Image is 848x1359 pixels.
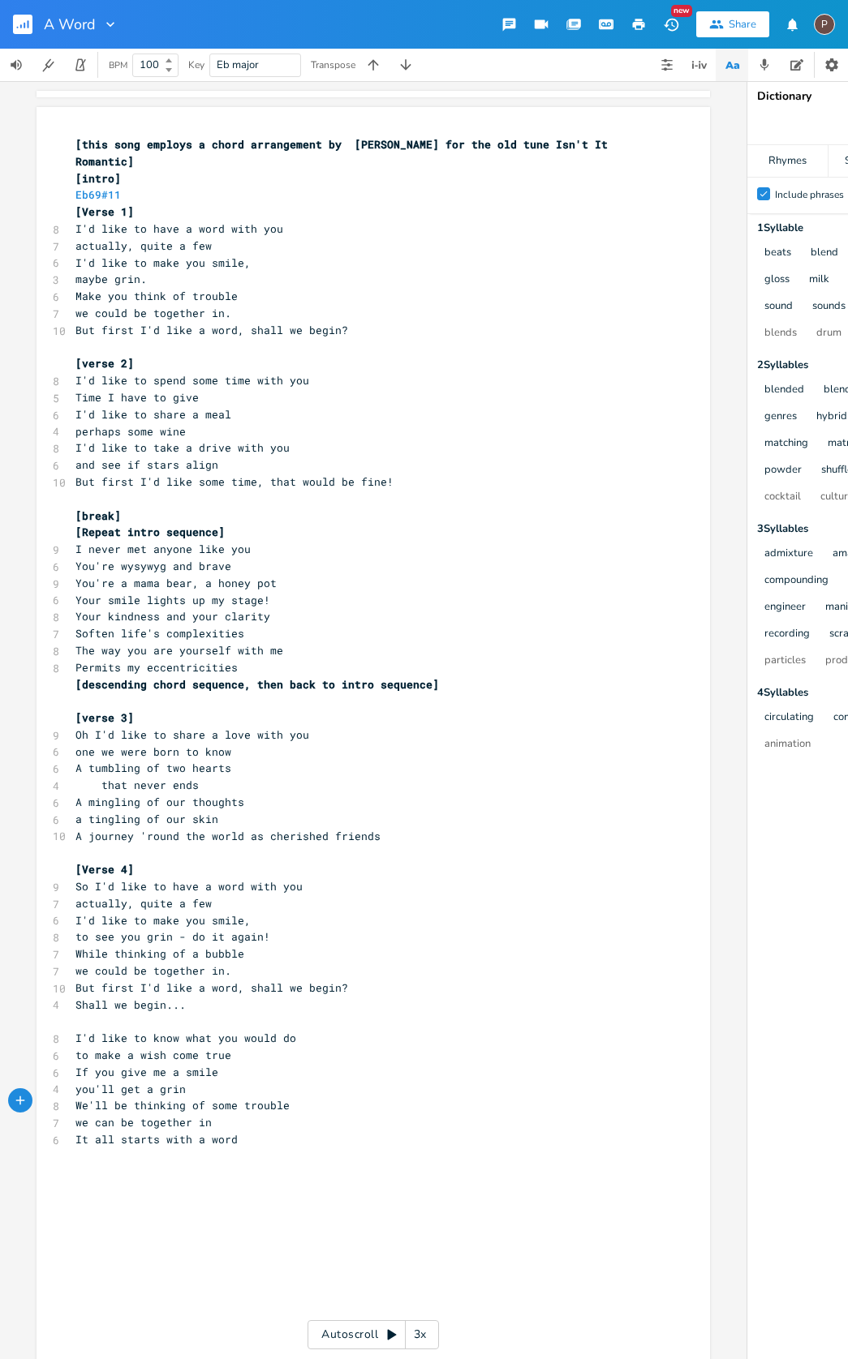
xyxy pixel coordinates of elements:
span: While thinking of a bubble [75,946,244,961]
span: But first I'd like some time, that would be fine! [75,474,394,489]
span: Soften life's complexities [75,626,244,641]
span: You're a mama bear, a honey pot [75,576,277,590]
button: Share [696,11,769,37]
button: engineer [764,601,806,615]
span: Oh I'd like to share a love with you [75,727,309,742]
span: I'd like to spend some time with you [75,373,309,388]
button: animation [764,738,811,752]
span: [Verse 4] [75,862,134,877]
div: Key [188,60,204,70]
span: But first I'd like a word, shall we begin? [75,980,348,995]
span: one we were born to know [75,744,231,759]
span: Make you think of trouble [75,289,238,303]
button: blend [811,247,838,260]
div: Autoscroll [308,1320,439,1349]
span: But first I'd like a word, shall we begin? [75,323,348,337]
span: we can be together in [75,1115,212,1130]
div: Rhymes [747,145,828,178]
span: A Word [44,17,96,32]
button: compounding [764,574,829,588]
span: I'd like to take a drive with you [75,440,290,455]
span: I'd like to know what you would do [75,1031,296,1045]
span: we could be together in. [75,963,231,978]
div: Transpose [311,60,355,70]
span: [this song employs a chord arrangement by [PERSON_NAME] for the old tune Isn't It Romantic] [75,137,614,169]
span: [intro] [75,171,121,186]
div: 3x [406,1320,435,1349]
span: [Verse 1] [75,204,134,219]
button: beats [764,247,791,260]
button: cocktail [764,491,801,504]
span: I'd like to share a meal [75,407,231,422]
div: Share [729,17,756,32]
span: So I'd like to have a word with you [75,879,303,894]
button: drum [816,327,842,341]
button: circulating [764,711,814,725]
span: to see you grin - do it again! [75,929,270,944]
span: Eb major [217,58,259,72]
span: you'll get a grin [75,1082,186,1096]
span: I never met anyone like you [75,542,251,556]
span: If you give me a smile [75,1065,218,1079]
span: A journey 'round the world as cherished friends [75,829,381,843]
span: actually, quite a few [75,238,212,253]
button: blended [764,384,804,397]
button: hybrid [816,410,847,424]
span: You're wysywyg and brave [75,559,231,573]
span: [verse 2] [75,356,134,371]
span: The way you are yourself with me [75,643,283,658]
button: matching [764,437,808,451]
span: maybe grin. [75,272,147,286]
span: Permits my eccentricities [75,660,238,675]
span: I'd like to make you smile, [75,913,251,928]
span: We'll be thinking of some trouble [75,1098,290,1112]
button: sound [764,300,793,314]
span: A tumbling of two hearts [75,761,231,775]
span: to make a wish come true [75,1048,231,1062]
div: New [671,5,692,17]
button: milk [809,273,829,287]
span: actually, quite a few [75,896,212,911]
span: and see if stars align [75,457,218,472]
button: powder [764,464,802,478]
span: a tingling of our skin [75,812,218,826]
span: A mingling of our thoughts [75,795,244,809]
button: particles [764,654,806,668]
span: I'd like to make you smile, [75,255,251,270]
button: blends [764,327,797,341]
button: genres [764,410,797,424]
span: [Repeat intro sequence] [75,525,225,539]
span: Time I have to give [75,390,199,405]
span: It all starts with a word [75,1132,238,1147]
button: New [655,10,687,39]
button: gloss [764,273,790,287]
button: P [814,6,835,43]
span: [break] [75,508,121,523]
button: recording [764,628,810,641]
span: Shall we begin... [75,997,186,1012]
span: Your smile lights up my stage! [75,593,270,607]
span: perhaps some wine [75,424,186,439]
div: BPM [109,61,127,70]
span: [verse 3] [75,710,134,725]
span: I'd like to have a word with you [75,221,283,236]
span: [descending chord sequence, then back to intro sequence] [75,677,439,692]
div: Paul H [814,14,835,35]
span: Your kindness and your clarity [75,609,270,624]
span: Eb69#11 [75,187,121,202]
button: sounds [812,300,846,314]
span: that never ends [75,778,199,792]
button: admixture [764,547,813,561]
div: Include phrases [775,190,844,199]
span: we could be together in. [75,306,231,320]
